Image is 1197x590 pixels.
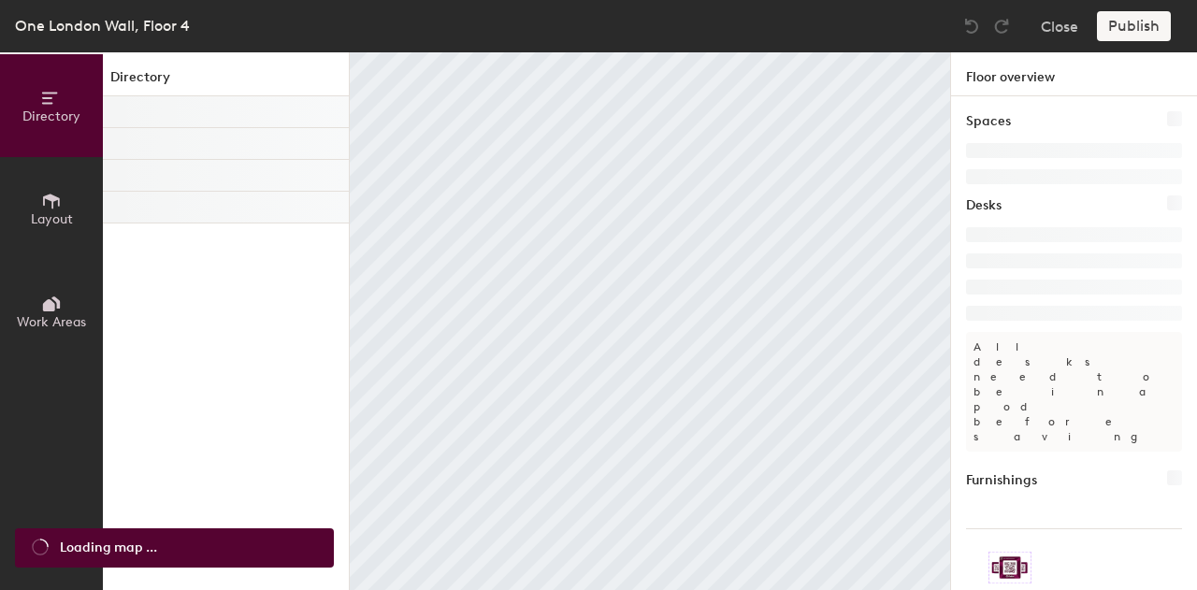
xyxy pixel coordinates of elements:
[60,538,157,558] span: Loading map ...
[350,52,950,590] canvas: Map
[31,211,73,227] span: Layout
[15,14,190,37] div: One London Wall, Floor 4
[22,108,80,124] span: Directory
[962,17,981,36] img: Undo
[966,332,1182,452] p: All desks need to be in a pod before saving
[988,552,1031,583] img: Sticker logo
[992,17,1011,36] img: Redo
[17,314,86,330] span: Work Areas
[951,52,1197,96] h1: Floor overview
[1041,11,1078,41] button: Close
[966,111,1011,132] h1: Spaces
[966,470,1037,491] h1: Furnishings
[966,195,1002,216] h1: Desks
[103,67,349,96] h1: Directory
